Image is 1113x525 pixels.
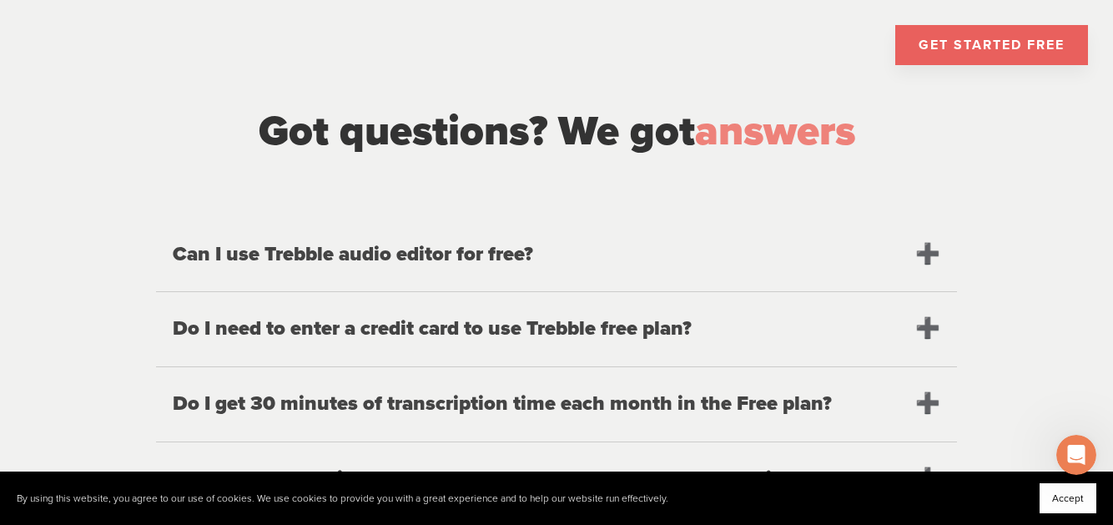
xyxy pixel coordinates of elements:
iframe: Intercom live chat [1056,435,1096,475]
h2: Do I need to enter a credit card to use Trebble free plan? [156,292,957,366]
span: answers [695,106,855,156]
button: Accept [1040,483,1096,513]
p: By using this website, you agree to our use of cookies. We use cookies to provide you with a grea... [17,492,668,505]
h2: Can I use Trebble audio editor for free? [156,218,957,292]
h2: Do I get 30 minutes of transcription time each month in the Free plan? [156,367,957,442]
span: Accept [1052,492,1084,504]
h2: Do you offer special rates for students, educators, and non-profits? [156,442,957,517]
div: Got questions? We got [156,101,957,161]
a: GET STARTED FREE [895,25,1088,65]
